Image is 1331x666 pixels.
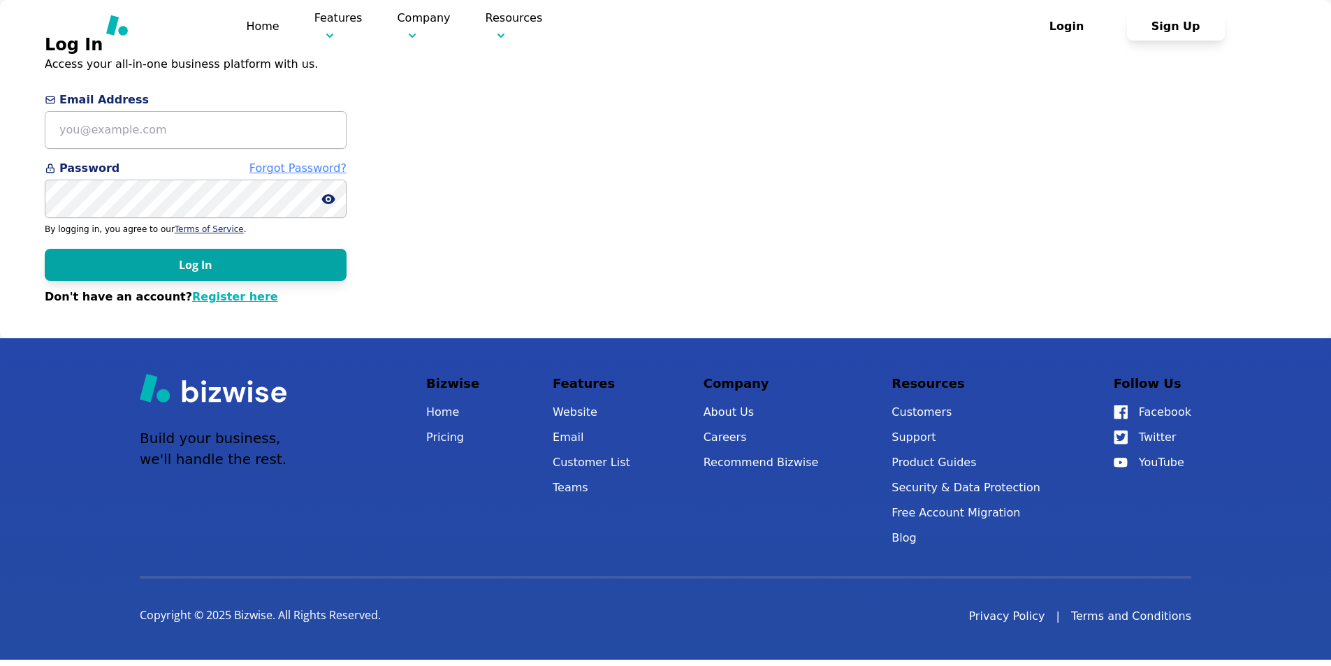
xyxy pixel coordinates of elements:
a: Register here [192,290,278,303]
button: Support [892,428,1040,447]
a: Customers [892,403,1040,422]
span: Email Address [45,92,347,108]
img: Bizwise Logo [140,373,286,403]
a: Blog [892,528,1040,548]
a: Login [1018,20,1127,33]
img: Facebook Icon [1114,405,1128,419]
p: Company [397,10,450,43]
a: Teams [553,478,630,498]
a: Pricing [426,428,479,447]
a: Email [553,428,630,447]
button: Sign Up [1127,13,1225,41]
a: Facebook [1114,403,1191,422]
input: you@example.com [45,111,347,150]
p: By logging in, you agree to our . [45,224,347,235]
a: Twitter [1114,428,1191,447]
p: Company [704,373,819,394]
a: Home [426,403,479,422]
a: Security & Data Protection [892,478,1040,498]
a: Forgot Password? [249,161,347,175]
a: Product Guides [892,453,1040,472]
div: | [1056,608,1060,625]
img: YouTube Icon [1114,458,1128,468]
a: Customer List [553,453,630,472]
p: Features [314,10,363,43]
a: Website [553,403,630,422]
img: Bizwise Logo [106,15,211,36]
p: Copyright © 2025 Bizwise. All Rights Reserved. [140,608,381,623]
a: Sign Up [1127,20,1225,33]
p: Bizwise [426,373,479,394]
div: Don't have an account?Register here [45,289,347,305]
a: Home [246,20,279,33]
p: Access your all-in-one business platform with us. [45,57,347,72]
img: Twitter Icon [1114,430,1128,444]
a: YouTube [1114,453,1191,472]
p: Build your business, we'll handle the rest. [140,428,286,470]
span: Password [45,160,347,177]
a: Recommend Bizwise [704,453,819,472]
p: Follow Us [1114,373,1191,394]
a: Terms and Conditions [1071,608,1191,625]
p: Don't have an account? [45,289,347,305]
a: Terms of Service [175,224,244,234]
button: Log In [45,249,347,281]
p: Features [553,373,630,394]
a: Pricing [577,17,618,35]
button: Login [1018,13,1116,41]
a: Free Account Migration [892,503,1040,523]
a: About Us [704,403,819,422]
a: Privacy Policy [968,608,1045,625]
p: Resources [486,10,543,43]
a: Careers [704,428,819,447]
p: Resources [892,373,1040,394]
